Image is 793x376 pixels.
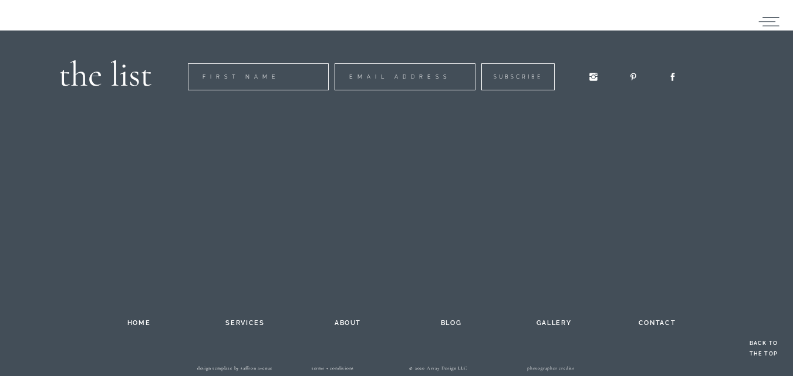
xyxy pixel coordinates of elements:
[625,317,690,326] a: contact
[284,365,382,375] a: terms + conditions
[48,48,152,89] h1: the list
[186,365,284,375] a: design template by saffron avenue
[746,338,781,370] a: back to the top
[316,317,380,326] a: about
[213,317,278,326] a: services
[382,365,495,375] h3: © 2020 Array Design LLC
[522,317,586,326] a: gallery
[419,317,484,326] a: blog
[495,365,608,375] a: photographer credits
[322,35,395,62] button: Subscribe
[334,45,383,52] span: Subscribe
[104,317,174,326] a: home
